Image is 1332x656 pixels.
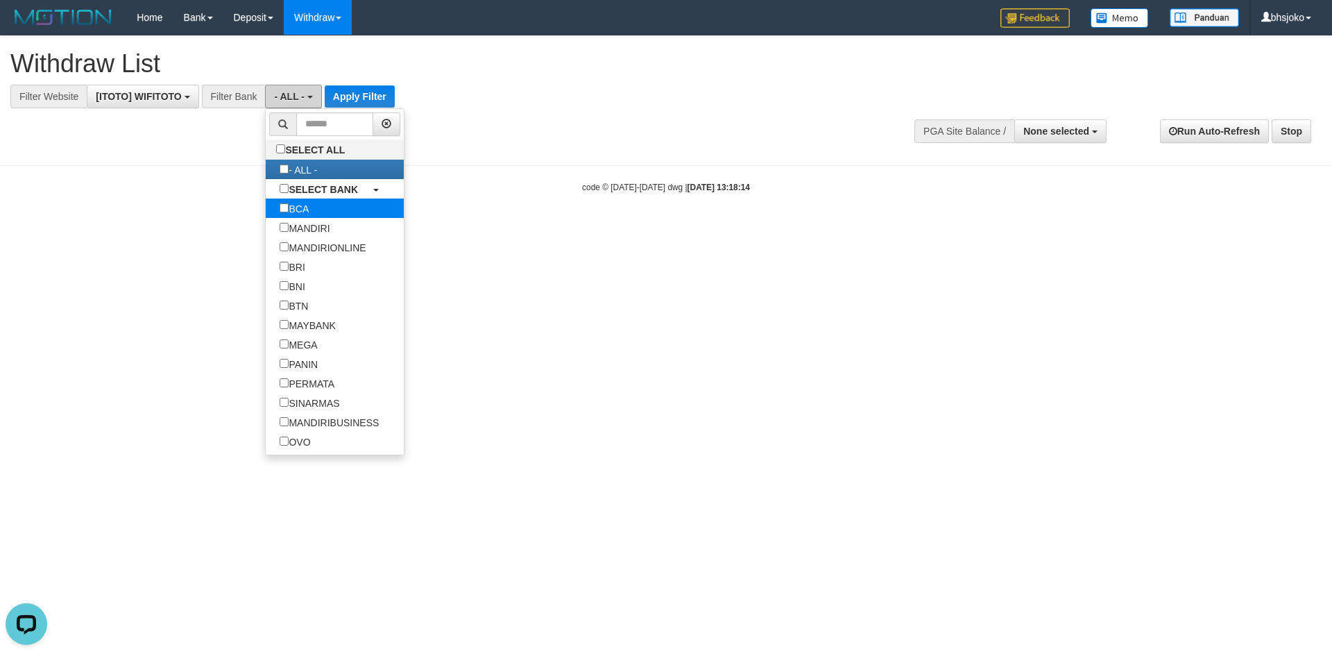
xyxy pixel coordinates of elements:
label: BNI [266,276,318,296]
button: - ALL - [265,85,321,108]
span: None selected [1023,126,1089,137]
label: BCA [266,199,323,218]
label: SINARMAS [266,393,353,412]
label: BRI [266,257,318,276]
small: code © [DATE]-[DATE] dwg | [582,183,750,192]
input: BRI [280,262,289,271]
img: MOTION_logo.png [10,7,116,28]
div: Filter Website [10,85,87,108]
strong: [DATE] 13:18:14 [688,183,750,192]
input: - ALL - [280,165,289,174]
button: None selected [1014,119,1107,143]
label: MANDIRIONLINE [266,237,379,257]
span: - ALL - [274,91,305,102]
label: MANDIRIBUSINESS [266,412,393,432]
label: MAYBANK [266,315,349,335]
label: SELECT ALL [266,140,359,159]
span: [ITOTO] WIFITOTO [96,91,181,102]
a: SELECT BANK [266,179,404,199]
img: Button%20Memo.svg [1091,8,1149,28]
input: SINARMAS [280,398,289,407]
a: Stop [1272,119,1311,143]
label: PANIN [266,354,332,373]
div: PGA Site Balance / [914,119,1014,143]
label: BTN [266,296,322,315]
label: - ALL - [266,160,331,179]
input: OVO [280,437,289,446]
input: PERMATA [280,378,289,387]
label: OVO [266,432,324,451]
input: PANIN [280,359,289,368]
input: MAYBANK [280,320,289,329]
label: MANDIRI [266,218,343,237]
input: MANDIRIBUSINESS [280,417,289,426]
input: BCA [280,203,289,212]
button: Open LiveChat chat widget [6,6,47,47]
input: MANDIRI [280,223,289,232]
div: Filter Bank [202,85,266,108]
img: Feedback.jpg [1000,8,1070,28]
input: SELECT BANK [280,184,289,193]
button: Apply Filter [325,85,395,108]
label: MEGA [266,335,331,354]
input: BNI [280,281,289,290]
img: panduan.png [1170,8,1239,27]
button: [ITOTO] WIFITOTO [87,85,198,108]
input: MEGA [280,339,289,348]
label: GOPAY [266,451,336,471]
label: PERMATA [266,373,348,393]
input: SELECT ALL [276,144,285,153]
input: MANDIRIONLINE [280,242,289,251]
h1: Withdraw List [10,50,874,78]
a: Run Auto-Refresh [1160,119,1269,143]
b: SELECT BANK [289,184,358,195]
input: BTN [280,301,289,310]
